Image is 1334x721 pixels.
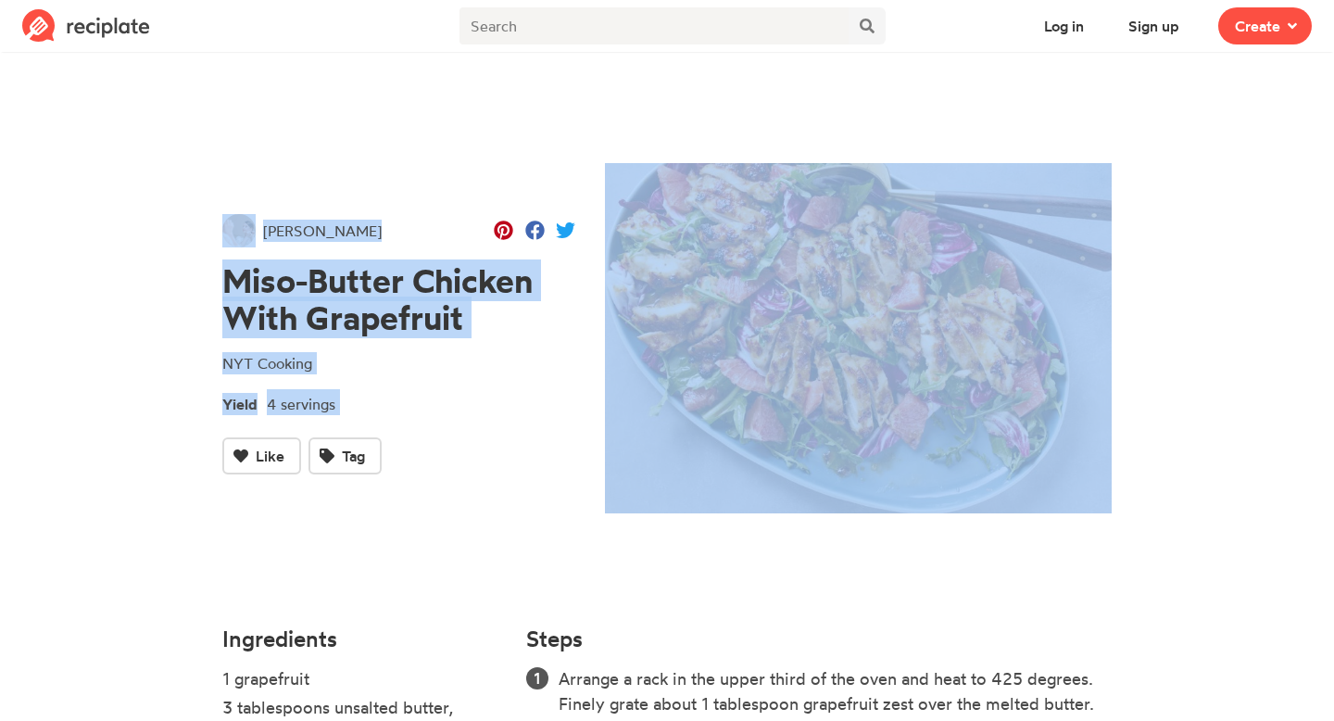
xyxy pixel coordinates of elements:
[222,352,575,374] p: NYT Cooking
[222,389,267,415] span: Yield
[1218,7,1312,44] button: Create
[263,220,382,242] span: [PERSON_NAME]
[22,9,150,43] img: Reciplate
[256,445,284,467] span: Like
[1027,7,1101,44] button: Log in
[222,626,504,651] h4: Ingredients
[459,7,849,44] input: Search
[222,262,575,337] h1: Miso-Butter Chicken With Grapefruit
[526,626,583,651] h4: Steps
[308,437,382,474] button: Tag
[342,445,365,467] span: Tag
[1112,7,1196,44] button: Sign up
[605,163,1112,514] img: Recipe of Miso-Butter Chicken With Grapefruit by Grace Bish
[267,395,335,413] span: 4 servings
[222,214,382,247] a: [PERSON_NAME]
[222,214,256,247] img: User's avatar
[222,437,301,474] button: Like
[222,666,504,695] li: 1 grapefruit
[1235,15,1280,37] span: Create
